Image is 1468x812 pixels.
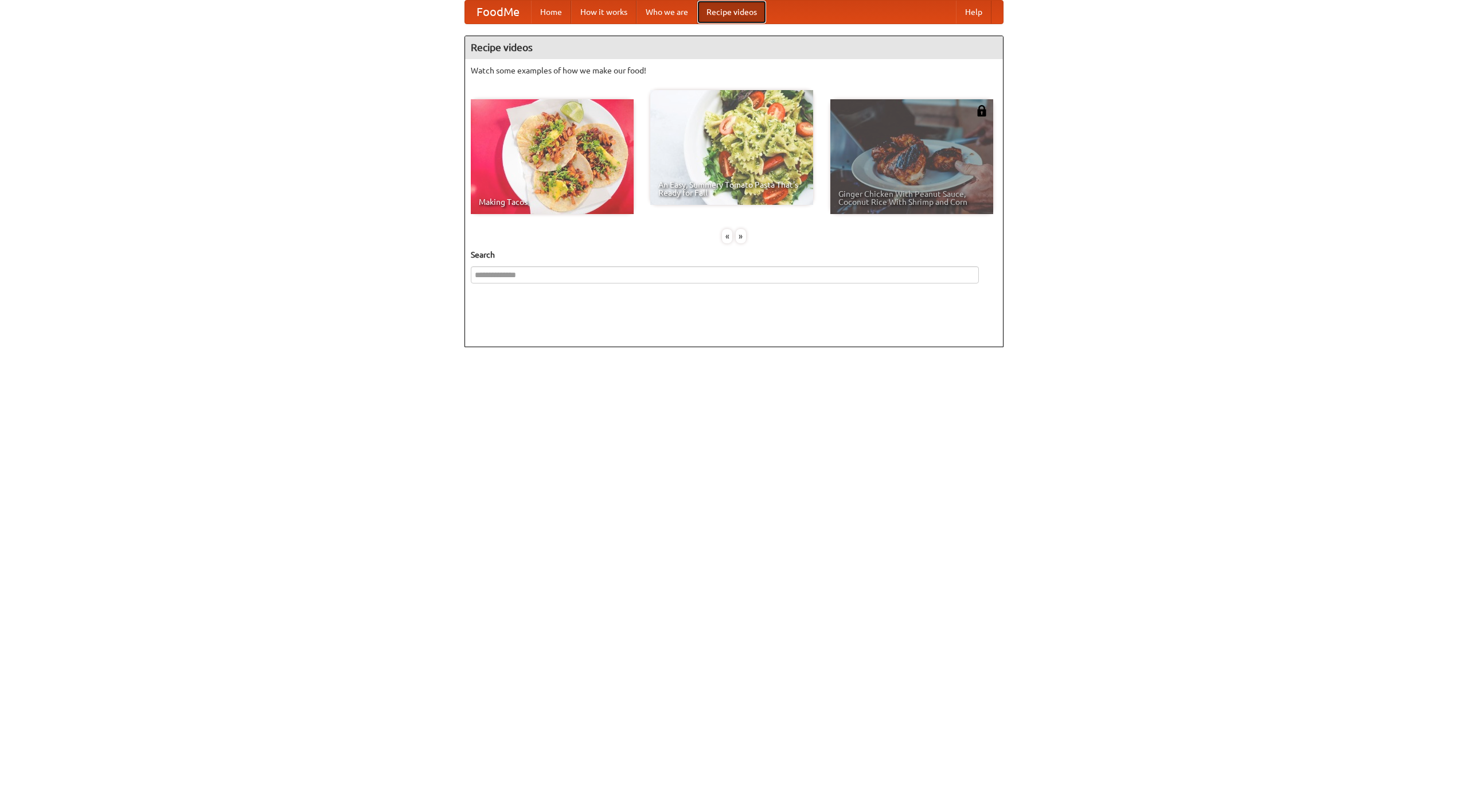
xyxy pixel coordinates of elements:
span: Making Tacos [479,198,626,206]
div: « [722,229,732,243]
a: Making Tacos [471,99,634,214]
a: Recipe videos [697,1,766,24]
p: Watch some examples of how we make our food! [471,65,997,76]
a: Who we are [637,1,697,24]
a: Home [531,1,571,24]
a: An Easy, Summery Tomato Pasta That's Ready for Fall [650,90,813,205]
h5: Search [471,249,997,261]
a: How it works [571,1,637,24]
a: FoodMe [465,1,531,24]
span: An Easy, Summery Tomato Pasta That's Ready for Fall [658,181,805,197]
a: Help [956,1,991,24]
img: 483408.png [976,105,987,116]
h4: Recipe videos [465,36,1003,59]
div: » [736,229,746,243]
